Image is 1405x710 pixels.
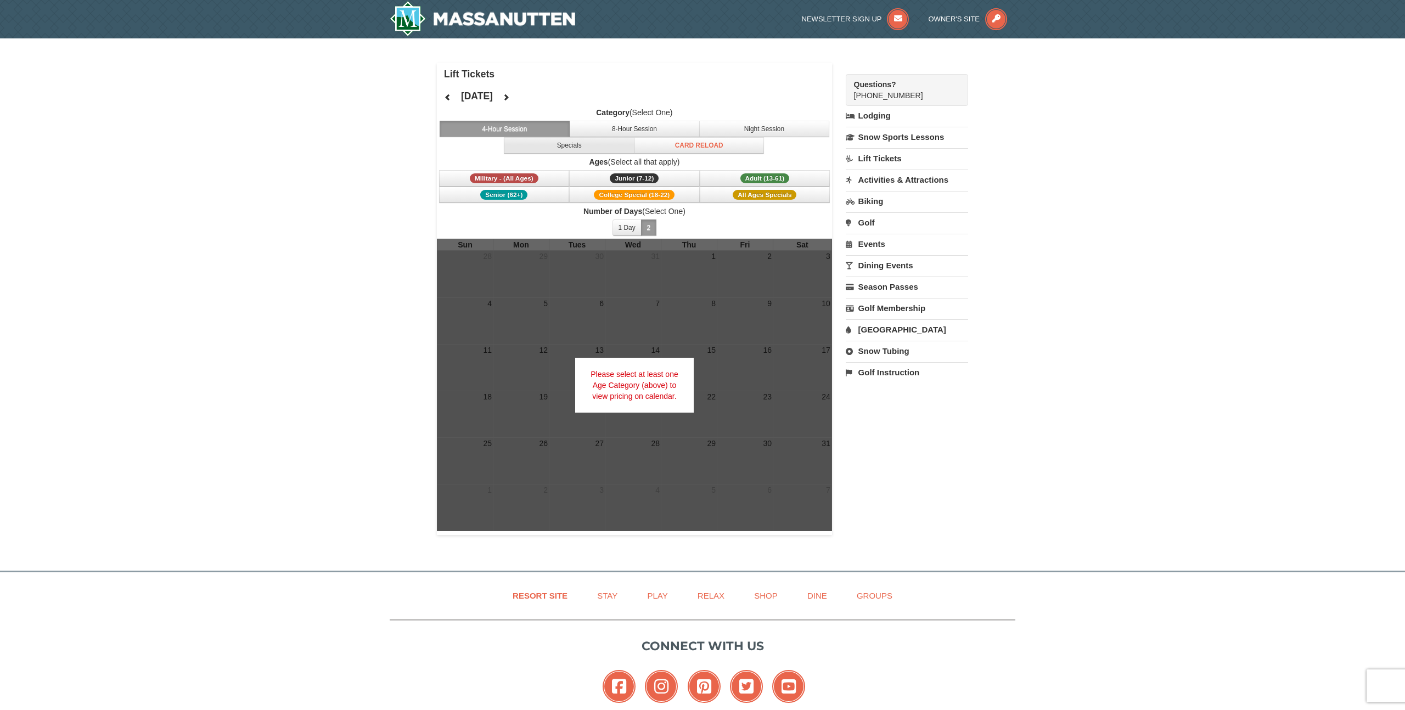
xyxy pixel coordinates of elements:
[633,583,681,608] a: Play
[390,1,575,36] img: Massanutten Resort Logo
[854,80,896,89] strong: Questions?
[846,298,968,318] a: Golf Membership
[846,212,968,233] a: Golf
[499,583,581,608] a: Resort Site
[794,583,841,608] a: Dine
[444,69,832,80] h4: Lift Tickets
[569,121,700,137] button: 8-Hour Session
[390,1,575,36] a: Massanutten Resort
[846,148,968,168] a: Lift Tickets
[929,15,980,23] span: Owner's Site
[802,15,882,23] span: Newsletter Sign Up
[439,187,570,203] button: Senior (62+)
[846,277,968,297] a: Season Passes
[740,583,791,608] a: Shop
[846,362,968,382] a: Golf Instruction
[575,358,694,413] div: Please select at least one Age Category (above) to view pricing on calendar.
[929,15,1008,23] a: Owner's Site
[583,207,642,216] strong: Number of Days
[589,157,608,166] strong: Ages
[437,107,832,118] label: (Select One)
[846,319,968,340] a: [GEOGRAPHIC_DATA]
[641,219,657,236] button: 2
[470,173,538,183] span: Military - (All Ages)
[634,137,765,154] button: Card Reload
[594,190,675,200] span: College Special (18-22)
[846,255,968,275] a: Dining Events
[802,15,909,23] a: Newsletter Sign Up
[733,190,796,200] span: All Ages Specials
[461,91,493,102] h4: [DATE]
[700,170,830,187] button: Adult (13-61)
[439,170,570,187] button: Military - (All Ages)
[390,637,1015,655] p: Connect with us
[596,108,630,117] strong: Category
[846,234,968,254] a: Events
[740,173,790,183] span: Adult (13-61)
[437,206,832,217] label: (Select One)
[699,121,830,137] button: Night Session
[843,583,906,608] a: Groups
[480,190,527,200] span: Senior (62+)
[854,79,948,100] span: [PHONE_NUMBER]
[583,583,631,608] a: Stay
[569,187,700,203] button: College Special (18-22)
[569,170,700,187] button: Junior (7-12)
[700,187,830,203] button: All Ages Specials
[437,156,832,167] label: (Select all that apply)
[684,583,738,608] a: Relax
[846,106,968,126] a: Lodging
[612,219,642,236] button: 1 Day
[846,127,968,147] a: Snow Sports Lessons
[846,170,968,190] a: Activities & Attractions
[846,191,968,211] a: Biking
[610,173,659,183] span: Junior (7-12)
[440,121,570,137] button: 4-Hour Session
[504,137,634,154] button: Specials
[846,341,968,361] a: Snow Tubing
